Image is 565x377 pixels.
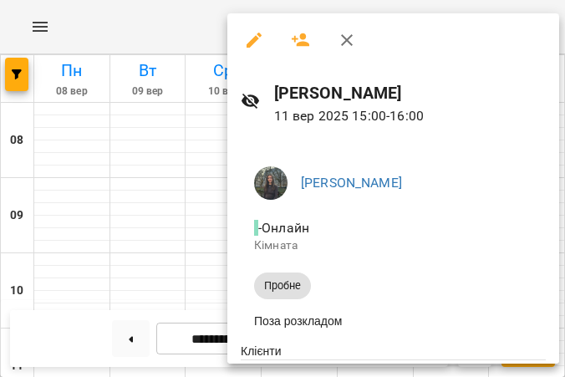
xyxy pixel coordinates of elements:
[254,166,288,200] img: fc30e8fe739587b31d91b7996cddffa1.jpg
[254,220,313,236] span: - Онлайн
[274,106,547,126] p: 11 вер 2025 15:00 - 16:00
[301,175,402,191] a: [PERSON_NAME]
[274,80,547,106] h6: [PERSON_NAME]
[241,306,546,336] li: Поза розкладом
[254,278,311,293] span: Пробне
[254,237,532,254] p: Кімната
